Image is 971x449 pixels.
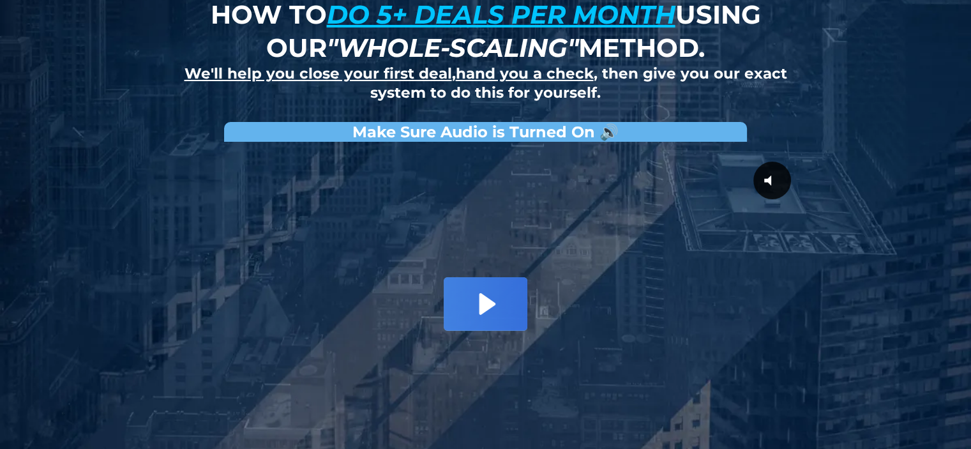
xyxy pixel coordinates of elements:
[184,65,787,102] strong: , , then give you our exact system to do this for yourself.
[455,65,593,82] u: hand you a check
[352,123,619,141] strong: Make Sure Audio is Turned On 🔊
[327,32,578,63] em: "whole-scaling"
[184,65,451,82] u: We'll help you close your first deal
